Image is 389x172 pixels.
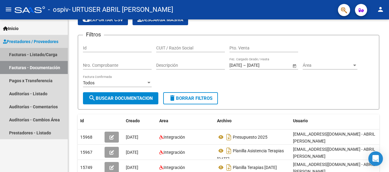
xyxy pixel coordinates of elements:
div: Open Intercom Messenger [368,151,383,166]
span: Area [159,118,168,123]
span: Archivo [217,118,232,123]
span: – [243,63,246,68]
span: Planilla Asistencia Terapias [DATE] [217,148,284,161]
datatable-header-cell: Usuario [291,114,382,127]
datatable-header-cell: Id [78,114,102,127]
span: Planilla Terapias [DATE] [233,165,277,170]
span: Descarga Masiva [137,17,183,22]
span: Integración [164,165,185,170]
span: [DATE] [126,135,138,140]
datatable-header-cell: Creado [123,114,157,127]
span: Presupuesto 2025 [233,135,267,140]
span: Integración [164,135,185,140]
span: 15968 [80,135,92,140]
button: Borrar Filtros [163,92,218,104]
span: [DATE] [126,150,138,155]
span: 15749 [80,165,92,170]
button: Exportar CSV [78,14,128,25]
span: Usuario [293,118,308,123]
span: Integración [164,150,185,155]
mat-icon: person [377,6,384,13]
input: Fecha fin [247,63,277,68]
span: - ospiv [48,3,69,16]
span: [EMAIL_ADDRESS][DOMAIN_NAME] - ABRIL [PERSON_NAME] [293,147,375,159]
span: 15967 [80,150,92,155]
span: [DATE] [126,165,138,170]
mat-icon: delete [169,94,176,102]
button: Descarga Masiva [133,14,188,25]
span: Creado [126,118,140,123]
mat-icon: menu [5,6,12,13]
span: Buscar Documentacion [88,96,153,101]
app-download-masive: Descarga masiva de comprobantes (adjuntos) [133,14,188,25]
mat-icon: cloud_download [83,16,90,23]
span: Inicio [3,25,19,32]
span: [EMAIL_ADDRESS][DOMAIN_NAME] - ABRIL [PERSON_NAME] [293,132,375,143]
span: Área [303,63,352,68]
datatable-header-cell: Area [157,114,215,127]
span: Exportar CSV [83,17,123,22]
button: Buscar Documentacion [83,92,158,104]
i: Descargar documento [225,146,233,156]
i: Descargar documento [225,132,233,142]
datatable-header-cell: Archivo [215,114,291,127]
button: Open calendar [291,62,298,69]
span: - URTUSER ABRIL [PERSON_NAME] [69,3,173,16]
h3: Filtros [83,30,104,39]
mat-icon: search [88,94,96,102]
span: Todos [83,80,95,85]
input: Fecha inicio [229,63,242,68]
span: Id [80,118,84,123]
span: Prestadores / Proveedores [3,38,58,45]
span: Borrar Filtros [169,96,212,101]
